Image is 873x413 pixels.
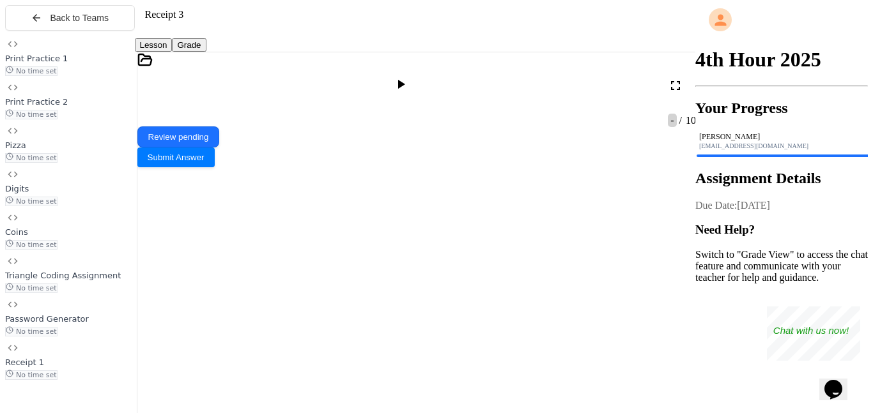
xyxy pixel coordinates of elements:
[172,38,206,52] button: Grade
[5,271,121,280] span: Triangle Coding Assignment
[695,249,868,283] p: Switch to "Grade View" to access the chat feature and communicate with your teacher for help and ...
[5,197,58,206] span: No time set
[737,200,770,211] span: [DATE]
[679,115,682,126] span: /
[695,170,868,187] h2: Assignment Details
[5,370,58,380] span: No time set
[5,240,58,250] span: No time set
[695,200,737,211] span: Due Date:
[5,110,58,119] span: No time set
[137,126,220,147] button: Review pending
[5,54,68,63] span: Print Practice 1
[683,115,696,126] span: 10
[5,140,26,150] span: Pizza
[135,38,173,52] button: Lesson
[5,327,58,336] span: No time set
[5,314,89,324] span: Password Generator
[137,147,215,167] button: Submit Answer
[5,153,58,163] span: No time set
[5,66,58,76] span: No time set
[668,114,676,127] span: -
[5,283,58,293] span: No time set
[695,5,868,34] div: My Account
[50,13,109,23] span: Back to Teams
[5,357,44,367] span: Receipt 1
[819,362,860,400] iframe: chat widget
[5,227,28,237] span: Coins
[695,223,868,237] h3: Need Help?
[695,48,868,71] h1: 4th Hour 2025
[699,142,864,149] div: [EMAIL_ADDRESS][DOMAIN_NAME]
[699,132,864,142] div: [PERSON_NAME]
[5,5,135,31] button: Back to Teams
[145,9,184,20] span: Receipt 3
[767,306,860,361] iframe: chat widget
[5,97,68,107] span: Print Practice 2
[695,100,868,117] h2: Your Progress
[5,184,29,193] span: Digits
[148,153,205,162] span: Submit Answer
